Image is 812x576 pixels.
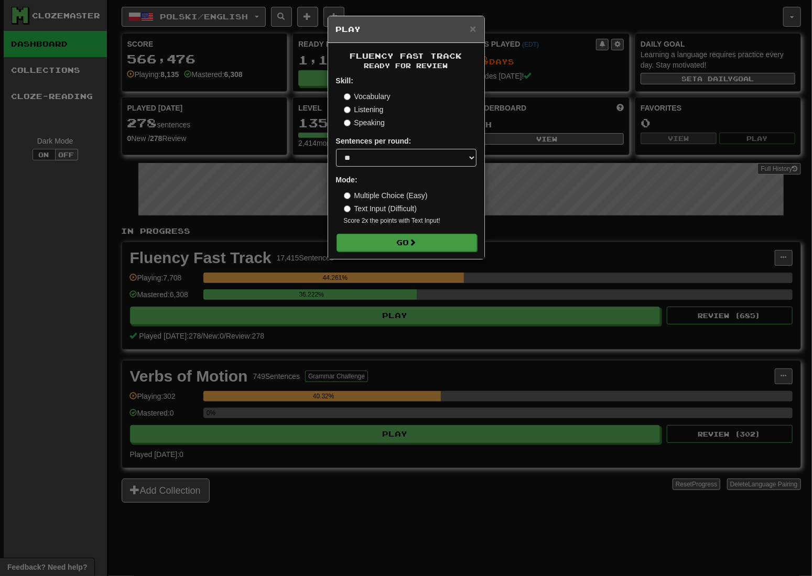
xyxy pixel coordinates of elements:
label: Speaking [344,117,385,128]
input: Vocabulary [344,93,351,100]
small: Score 2x the points with Text Input ! [344,216,477,225]
label: Text Input (Difficult) [344,203,417,214]
input: Multiple Choice (Easy) [344,192,351,199]
span: Fluency Fast Track [350,51,462,60]
label: Multiple Choice (Easy) [344,190,428,201]
small: Ready for Review [336,61,477,70]
strong: Mode: [336,176,358,184]
input: Listening [344,106,351,113]
input: Text Input (Difficult) [344,205,351,212]
button: Close [470,23,476,34]
label: Sentences per round: [336,136,412,146]
input: Speaking [344,119,351,126]
span: × [470,23,476,35]
strong: Skill: [336,77,353,85]
h5: Play [336,24,477,35]
button: Go [337,234,477,252]
label: Listening [344,104,384,115]
label: Vocabulary [344,91,391,102]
